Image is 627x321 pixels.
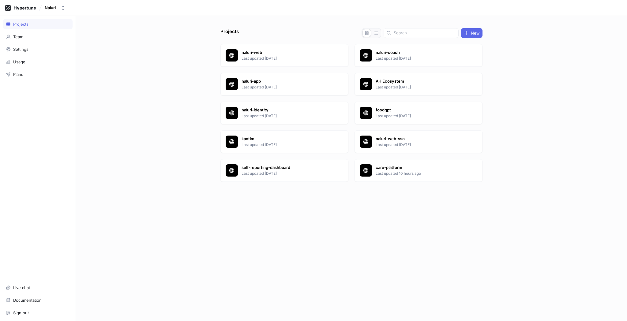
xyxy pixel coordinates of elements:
[376,84,464,90] p: Last updated [DATE]
[242,78,330,84] p: naluri-app
[461,28,482,38] button: New
[13,34,23,39] div: Team
[242,84,330,90] p: Last updated [DATE]
[13,285,30,290] div: Live chat
[242,113,330,119] p: Last updated [DATE]
[376,113,464,119] p: Last updated [DATE]
[471,31,480,35] span: New
[242,165,330,171] p: self-reporting-dashboard
[13,59,25,64] div: Usage
[3,57,73,67] a: Usage
[242,171,330,176] p: Last updated [DATE]
[376,56,464,61] p: Last updated [DATE]
[376,107,464,113] p: foodgpt
[13,310,29,315] div: Sign out
[394,30,456,36] input: Search...
[3,44,73,54] a: Settings
[376,136,464,142] p: naluri-web-sso
[13,47,28,52] div: Settings
[3,19,73,29] a: Projects
[3,295,73,305] a: Documentation
[3,69,73,80] a: Plans
[242,136,330,142] p: kaotim
[13,298,42,303] div: Documentation
[220,28,239,38] p: Projects
[242,142,330,147] p: Last updated [DATE]
[376,50,464,56] p: naluri-coach
[242,56,330,61] p: Last updated [DATE]
[13,72,23,77] div: Plans
[3,32,73,42] a: Team
[376,171,464,176] p: Last updated 10 hours ago
[242,50,330,56] p: naluri-web
[45,5,56,10] div: Naluri
[242,107,330,113] p: naluri-identity
[376,142,464,147] p: Last updated [DATE]
[376,78,464,84] p: AH Ecosystem
[376,165,464,171] p: care-platform
[13,22,28,27] div: Projects
[42,3,68,13] button: Naluri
